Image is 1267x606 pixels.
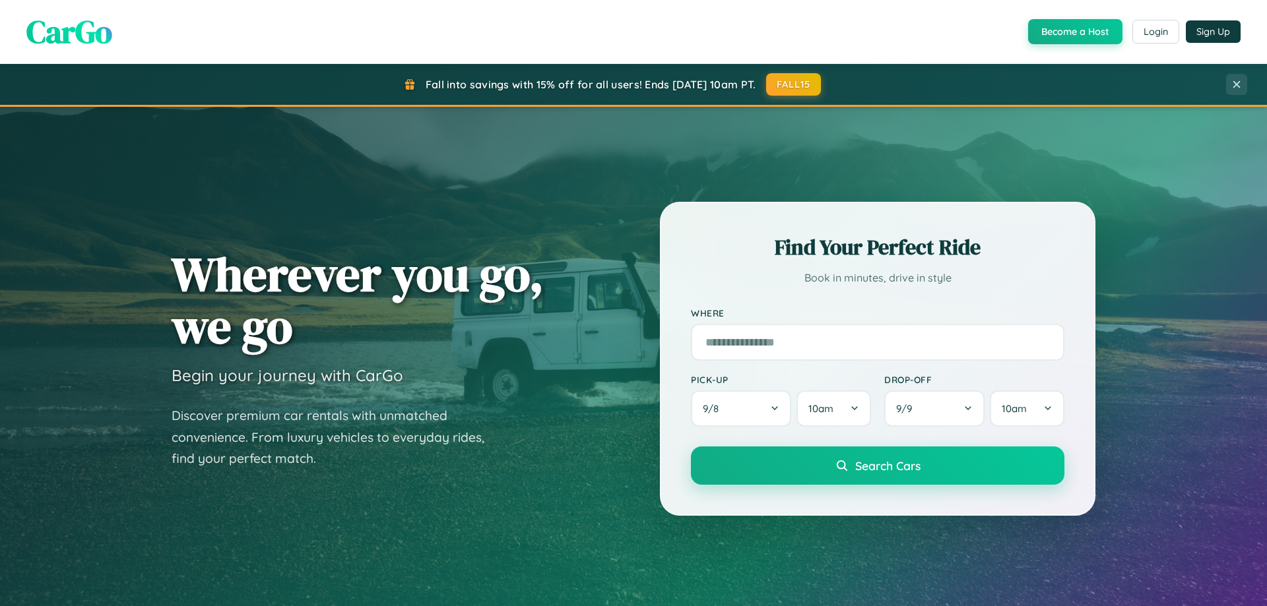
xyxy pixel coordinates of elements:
[884,374,1064,385] label: Drop-off
[691,233,1064,262] h2: Find Your Perfect Ride
[426,78,756,91] span: Fall into savings with 15% off for all users! Ends [DATE] 10am PT.
[896,402,919,415] span: 9 / 9
[766,73,822,96] button: FALL15
[1028,19,1122,44] button: Become a Host
[691,307,1064,318] label: Where
[1132,20,1179,44] button: Login
[808,402,833,415] span: 10am
[855,458,921,473] span: Search Cars
[172,365,403,385] h3: Begin your journey with CarGo
[796,390,871,427] button: 10am
[691,268,1064,288] p: Book in minutes, drive in style
[990,390,1064,427] button: 10am
[1186,20,1241,43] button: Sign Up
[1002,402,1027,415] span: 10am
[691,390,791,427] button: 9/8
[691,374,871,385] label: Pick-up
[703,402,725,415] span: 9 / 8
[884,390,985,427] button: 9/9
[691,446,1064,485] button: Search Cars
[26,10,112,53] span: CarGo
[172,248,544,352] h1: Wherever you go, we go
[172,405,502,470] p: Discover premium car rentals with unmatched convenience. From luxury vehicles to everyday rides, ...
